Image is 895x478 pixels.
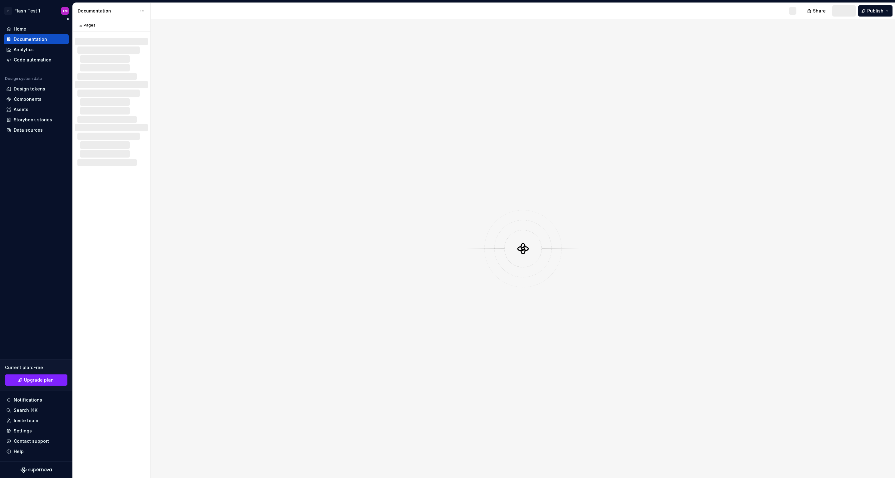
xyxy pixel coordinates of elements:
a: Code automation [4,55,69,65]
a: Assets [4,105,69,115]
div: Help [14,448,24,455]
button: Publish [858,5,893,17]
button: FFlash Test 1TM [1,4,71,17]
span: Publish [867,8,883,14]
a: Upgrade plan [5,374,67,386]
a: Components [4,94,69,104]
a: Documentation [4,34,69,44]
div: Components [14,96,42,102]
a: Settings [4,426,69,436]
div: Settings [14,428,32,434]
button: Help [4,446,69,456]
div: Search ⌘K [14,407,37,413]
div: Storybook stories [14,117,52,123]
div: Pages [75,23,95,28]
div: Assets [14,106,28,113]
div: Design system data [5,76,42,81]
a: Storybook stories [4,115,69,125]
button: Notifications [4,395,69,405]
div: Current plan : Free [5,364,67,371]
div: Notifications [14,397,42,403]
span: Share [813,8,826,14]
div: TM [62,8,68,13]
div: Flash Test 1 [14,8,40,14]
button: Search ⌘K [4,405,69,415]
a: Design tokens [4,84,69,94]
span: Upgrade plan [24,377,54,383]
div: Design tokens [14,86,45,92]
div: Contact support [14,438,49,444]
button: Contact support [4,436,69,446]
div: Analytics [14,46,34,53]
button: Share [804,5,830,17]
div: Documentation [78,8,137,14]
a: Data sources [4,125,69,135]
div: Data sources [14,127,43,133]
a: Analytics [4,45,69,55]
div: F [4,7,12,15]
button: Collapse sidebar [64,15,72,23]
div: Code automation [14,57,51,63]
div: Invite team [14,417,38,424]
div: Home [14,26,26,32]
svg: Supernova Logo [21,467,52,473]
a: Invite team [4,416,69,426]
a: Home [4,24,69,34]
div: Documentation [14,36,47,42]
